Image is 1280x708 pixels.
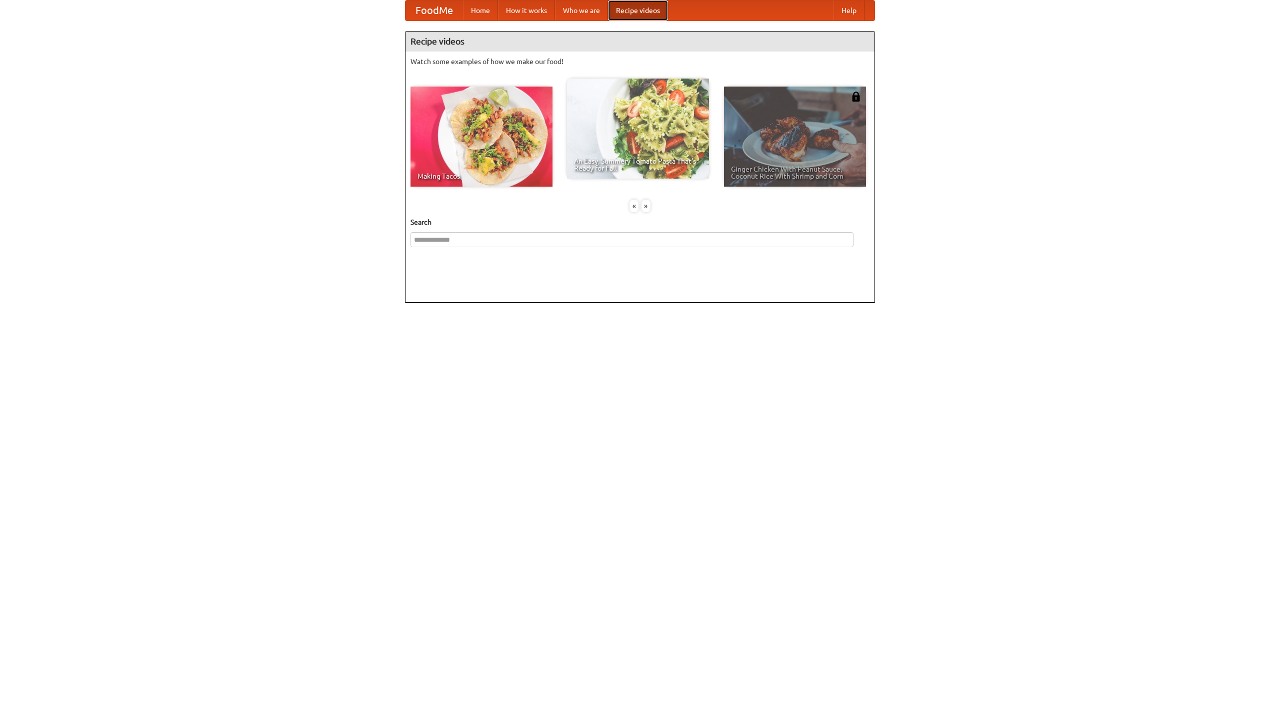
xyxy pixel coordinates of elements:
span: Making Tacos [417,173,545,180]
h5: Search [410,217,869,227]
a: Who we are [555,1,608,21]
a: Home [463,1,498,21]
span: An Easy, Summery Tomato Pasta That's Ready for Fall [574,158,702,172]
a: Help [833,1,864,21]
p: Watch some examples of how we make our food! [410,57,869,67]
h4: Recipe videos [405,32,874,52]
img: 483408.png [851,92,861,102]
a: Recipe videos [608,1,668,21]
div: » [641,200,650,212]
a: How it works [498,1,555,21]
a: Making Tacos [410,87,552,187]
a: An Easy, Summery Tomato Pasta That's Ready for Fall [567,79,709,179]
a: FoodMe [405,1,463,21]
div: « [629,200,638,212]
